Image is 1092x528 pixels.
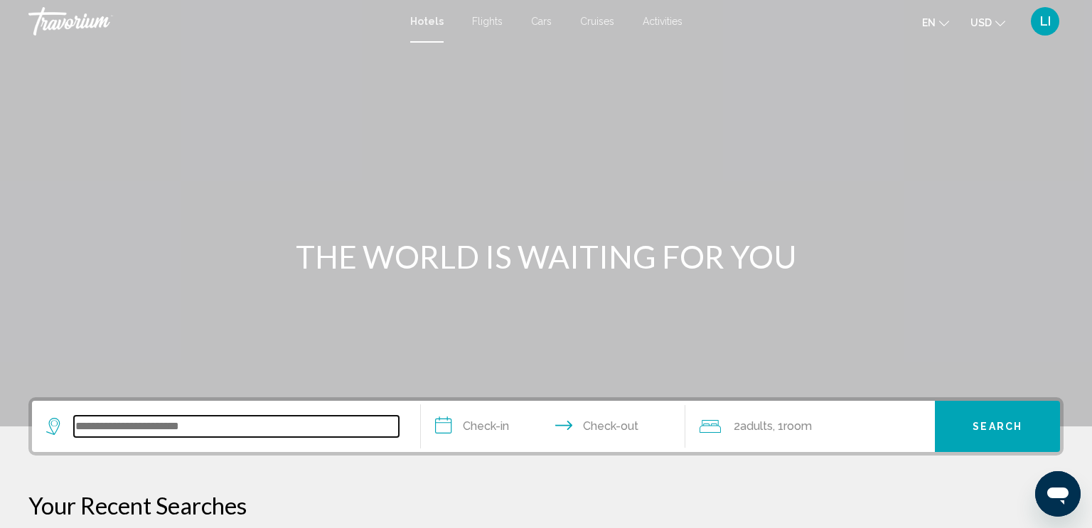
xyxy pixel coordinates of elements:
[970,17,992,28] span: USD
[970,12,1005,33] button: Change currency
[643,16,682,27] a: Activities
[973,421,1022,433] span: Search
[32,401,1060,452] div: Search widget
[1040,14,1051,28] span: LI
[935,401,1060,452] button: Search
[773,416,812,436] span: , 1
[531,16,552,27] a: Cars
[922,17,936,28] span: en
[740,419,773,433] span: Adults
[279,238,813,275] h1: THE WORLD IS WAITING FOR YOU
[922,12,949,33] button: Change language
[1035,471,1081,517] iframe: Button to launch messaging window
[28,7,396,36] a: Travorium
[685,401,936,452] button: Travelers: 2 adults, 0 children
[734,416,773,436] span: 2
[1027,6,1064,36] button: User Menu
[472,16,503,27] a: Flights
[421,401,685,452] button: Check in and out dates
[410,16,444,27] a: Hotels
[28,491,1064,519] p: Your Recent Searches
[580,16,614,27] a: Cruises
[783,419,812,433] span: Room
